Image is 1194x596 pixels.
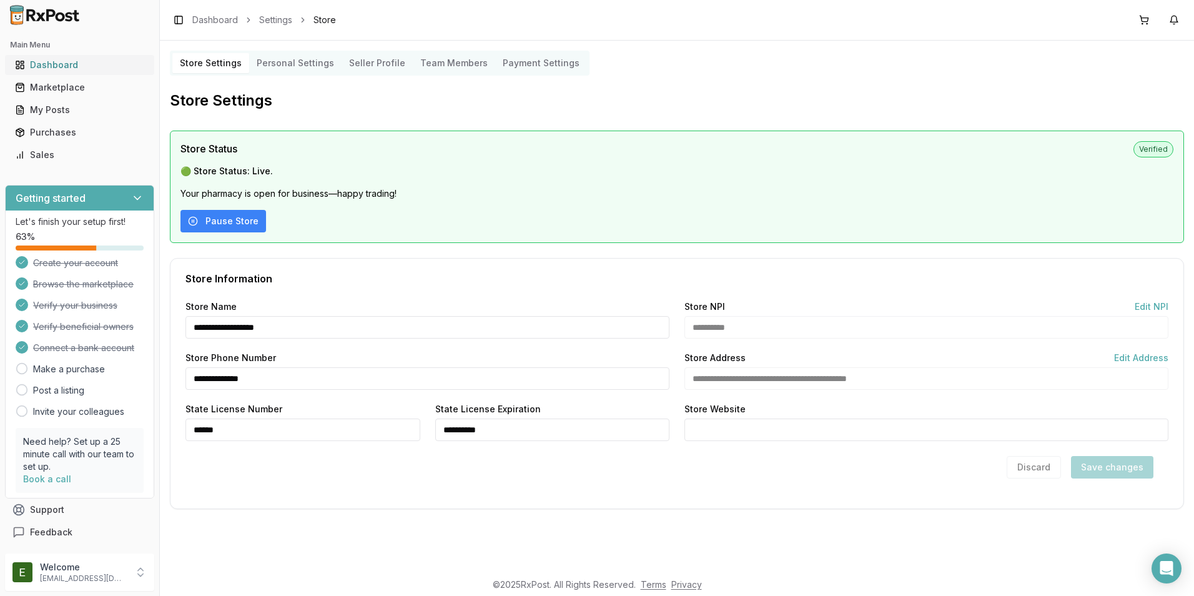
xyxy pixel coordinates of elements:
label: State License Number [185,405,282,414]
h2: Main Menu [10,40,149,50]
span: Verify your business [33,299,117,312]
a: Post a listing [33,384,84,397]
button: Support [5,499,154,521]
h2: Store Settings [170,91,1184,111]
div: Marketplace [15,81,144,94]
span: Store Status [180,141,237,156]
nav: breadcrumb [192,14,336,26]
a: Settings [259,14,292,26]
a: Sales [10,144,149,166]
span: Connect a bank account [33,342,134,354]
button: Marketplace [5,77,154,97]
button: My Posts [5,100,154,120]
span: Verified [1133,141,1173,157]
div: Sales [15,149,144,161]
a: Purchases [10,121,149,144]
a: Make a purchase [33,363,105,375]
label: State License Expiration [435,405,541,414]
p: Let's finish your setup first! [16,216,144,228]
img: User avatar [12,562,32,582]
h3: Getting started [16,191,86,206]
p: 🟢 Store Status: Live. [180,165,1173,177]
div: Store Information [185,274,1168,284]
label: Store NPI [684,302,725,311]
p: Welcome [40,561,127,574]
a: Dashboard [192,14,238,26]
img: RxPost Logo [5,5,85,25]
button: Payment Settings [495,53,587,73]
a: Book a call [23,474,71,484]
span: 63 % [16,231,35,243]
label: Store Phone Number [185,354,276,362]
span: Feedback [30,526,72,539]
button: Team Members [413,53,495,73]
label: Store Website [684,405,746,414]
label: Store Address [684,354,746,362]
a: Privacy [671,579,702,590]
button: Sales [5,145,154,165]
p: Need help? Set up a 25 minute call with our team to set up. [23,435,136,473]
div: My Posts [15,104,144,116]
button: Personal Settings [249,53,342,73]
span: Verify beneficial owners [33,320,134,333]
label: Store Name [185,302,237,311]
button: Store Settings [172,53,249,73]
button: Seller Profile [342,53,413,73]
span: Browse the marketplace [33,278,134,291]
div: Dashboard [15,59,144,71]
button: Pause Store [180,210,266,232]
span: Store [313,14,336,26]
div: Open Intercom Messenger [1152,554,1182,584]
span: Create your account [33,257,118,269]
div: Purchases [15,126,144,139]
p: [EMAIL_ADDRESS][DOMAIN_NAME] [40,574,127,584]
button: Purchases [5,122,154,142]
a: Dashboard [10,54,149,76]
a: My Posts [10,99,149,121]
button: Dashboard [5,55,154,75]
button: Feedback [5,521,154,544]
p: Your pharmacy is open for business—happy trading! [180,187,1173,200]
a: Marketplace [10,76,149,99]
a: Invite your colleagues [33,405,124,418]
a: Terms [641,579,666,590]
